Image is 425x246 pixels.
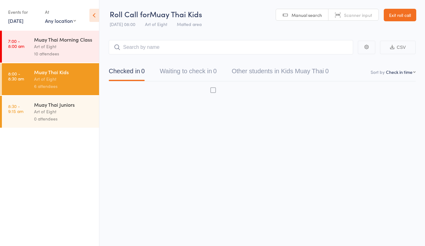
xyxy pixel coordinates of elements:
span: Scanner input [344,12,372,18]
div: Art of Eight [34,43,94,50]
span: Art of Eight [145,21,167,27]
button: Other students in Kids Muay Thai0 [232,64,328,81]
time: 8:30 - 9:15 am [8,104,23,114]
div: At [45,7,76,17]
div: Art of Eight [34,75,94,83]
a: 8:00 -8:30 amMuay Thai KidsArt of Eight6 attendees [2,63,99,95]
span: Matted area [177,21,202,27]
time: 7:00 - 8:00 am [8,38,24,49]
span: Manual search [292,12,322,18]
div: Check in time [386,69,412,75]
div: 0 [141,68,145,74]
time: 8:00 - 8:30 am [8,71,24,81]
div: 0 attendees [34,115,94,122]
div: 0 [213,68,217,74]
input: Search by name [109,40,353,54]
button: Checked in0 [109,64,145,81]
a: [DATE] [8,17,23,24]
div: 6 attendees [34,83,94,90]
span: Muay Thai Kids [150,9,202,19]
div: Muay Thai Juniors [34,101,94,108]
label: Sort by [371,69,385,75]
div: 10 attendees [34,50,94,57]
a: Exit roll call [384,9,416,21]
a: 7:00 -8:00 amMuay Thai Morning ClassArt of Eight10 attendees [2,31,99,63]
span: [DATE] 08:00 [110,21,135,27]
div: Events for [8,7,39,17]
a: 8:30 -9:15 amMuay Thai JuniorsArt of Eight0 attendees [2,96,99,128]
div: Any location [45,17,76,24]
div: 0 [325,68,329,74]
div: Muay Thai Kids [34,69,94,75]
div: Muay Thai Morning Class [34,36,94,43]
button: Waiting to check in0 [160,64,217,81]
span: Roll Call for [110,9,150,19]
div: Art of Eight [34,108,94,115]
button: CSV [380,41,416,54]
